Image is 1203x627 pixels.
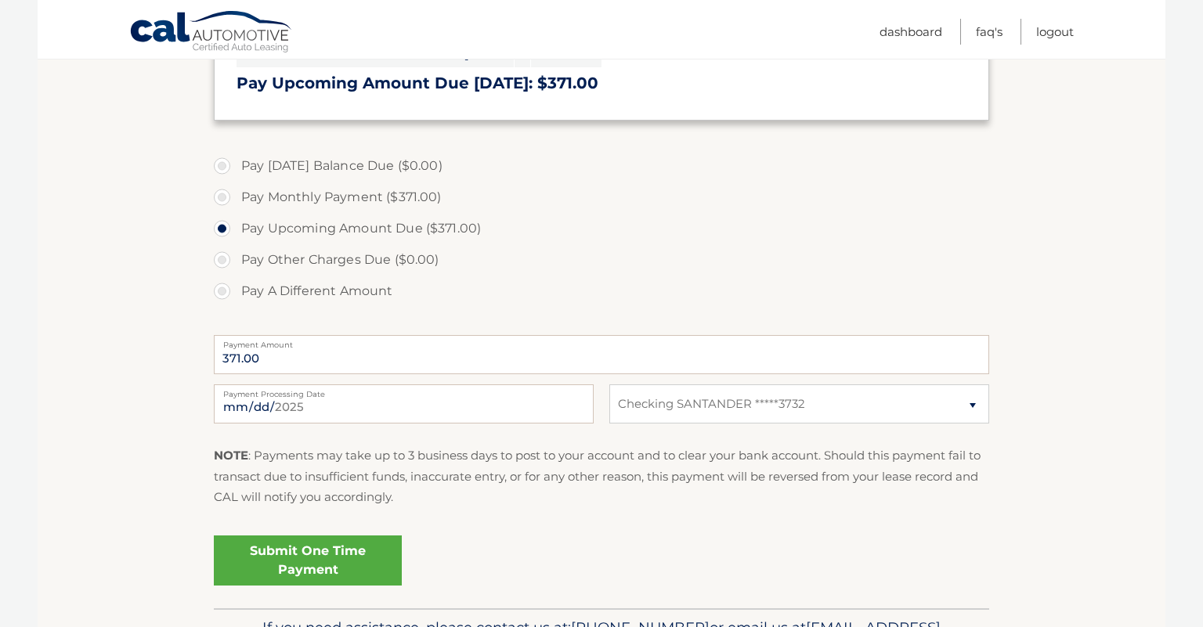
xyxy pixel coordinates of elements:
label: Pay Other Charges Due ($0.00) [214,244,989,276]
label: Payment Amount [214,335,989,348]
p: : Payments may take up to 3 business days to post to your account and to clear your bank account.... [214,445,989,507]
label: Pay [DATE] Balance Due ($0.00) [214,150,989,182]
input: Payment Amount [214,335,989,374]
label: Pay A Different Amount [214,276,989,307]
label: Pay Monthly Payment ($371.00) [214,182,989,213]
input: Payment Date [214,384,594,423]
h3: Pay Upcoming Amount Due [DATE]: $371.00 [237,74,966,93]
label: Payment Processing Date [214,384,594,397]
strong: NOTE [214,448,248,463]
a: Submit One Time Payment [214,535,402,586]
a: Cal Automotive [129,10,294,56]
a: FAQ's [976,19,1002,45]
a: Logout [1036,19,1074,45]
label: Pay Upcoming Amount Due ($371.00) [214,213,989,244]
a: Dashboard [880,19,942,45]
